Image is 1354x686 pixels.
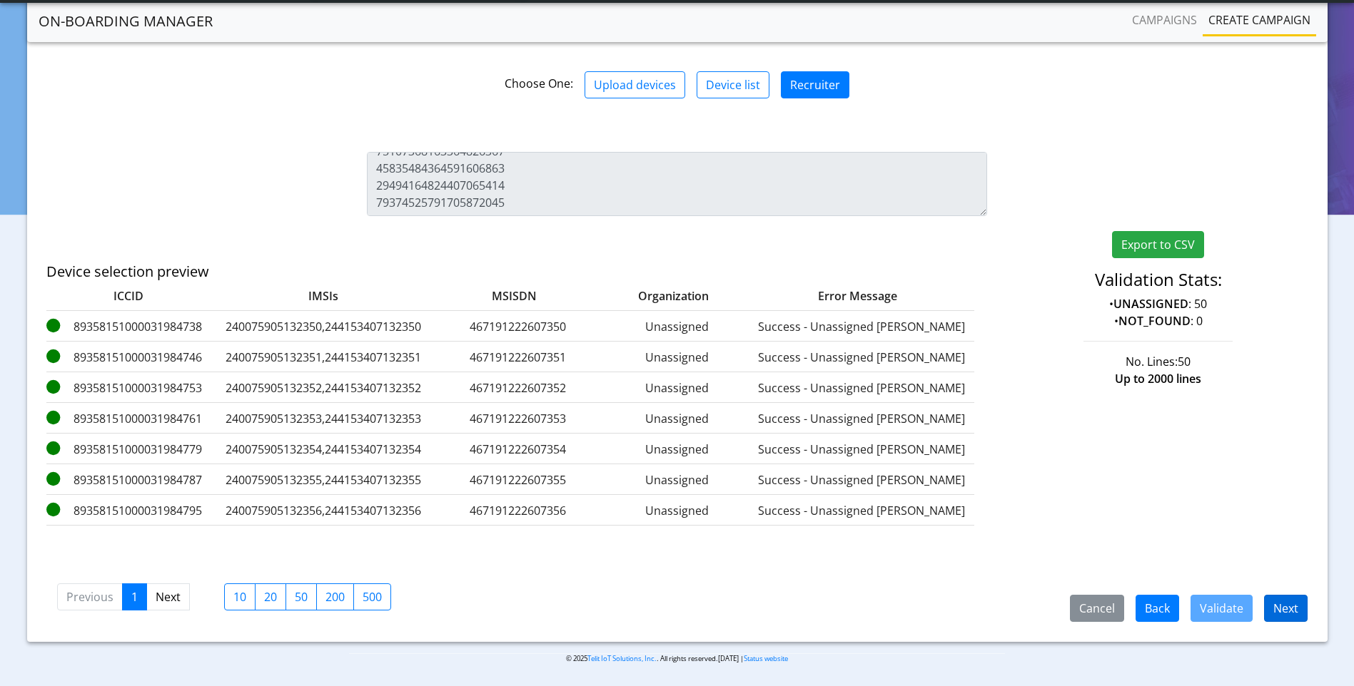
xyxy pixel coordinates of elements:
[216,349,430,366] label: 240075905132351,244153407132351
[754,441,969,458] label: Success - Unassigned [PERSON_NAME]
[216,379,430,396] label: 240075905132352,244153407132352
[998,370,1318,387] div: Up to 2000 lines
[216,441,430,458] label: 240075905132354,244153407132354
[781,71,849,98] button: Recruiter
[46,441,211,458] label: 89358151000031984779
[146,583,190,610] a: Next
[224,583,256,610] label: 10
[726,287,940,304] label: Error Message
[1112,231,1204,258] button: Export to CSV
[1070,595,1124,622] button: Cancel
[754,318,969,335] label: Success - Unassigned [PERSON_NAME]
[1126,6,1203,34] a: Campaigns
[436,441,600,458] label: 467191222607354
[606,441,749,458] label: Unassigned
[216,502,430,519] label: 240075905132356,244153407132356
[46,471,211,488] label: 89358151000031984787
[1009,312,1308,329] p: • : 0
[1178,354,1191,369] span: 50
[754,379,969,396] label: Success - Unassigned [PERSON_NAME]
[436,471,600,488] label: 467191222607355
[754,502,969,519] label: Success - Unassigned [PERSON_NAME]
[606,410,749,427] label: Unassigned
[606,471,749,488] label: Unassigned
[1009,270,1308,290] h4: Validation Stats:
[1203,6,1316,34] a: Create campaign
[606,349,749,366] label: Unassigned
[1009,295,1308,312] p: • : 50
[316,583,354,610] label: 200
[216,318,430,335] label: 240075905132350,244153407132350
[754,349,969,366] label: Success - Unassigned [PERSON_NAME]
[1118,313,1191,329] strong: NOT_FOUND
[255,583,286,610] label: 20
[46,318,211,335] label: 89358151000031984738
[585,71,685,98] button: Upload devices
[122,583,147,610] a: 1
[587,654,657,663] a: Telit IoT Solutions, Inc.
[1191,595,1253,622] button: Validate
[1264,595,1308,622] button: Next
[286,583,317,610] label: 50
[436,410,600,427] label: 467191222607353
[436,502,600,519] label: 467191222607356
[39,7,213,36] a: On-Boarding Manager
[216,287,430,304] label: IMSIs
[697,71,769,98] button: Device list
[1136,595,1179,622] button: Back
[1113,296,1188,312] strong: UNASSIGNED
[577,287,720,304] label: Organization
[46,410,211,427] label: 89358151000031984761
[436,349,600,366] label: 467191222607351
[46,349,211,366] label: 89358151000031984746
[46,263,887,280] h5: Device selection preview
[606,379,749,396] label: Unassigned
[46,287,211,304] label: ICCID
[46,379,211,396] label: 89358151000031984753
[353,583,391,610] label: 500
[216,471,430,488] label: 240075905132355,244153407132355
[349,653,1005,664] p: © 2025 . All rights reserved.[DATE] |
[505,76,573,91] span: Choose One:
[744,654,788,663] a: Status website
[606,318,749,335] label: Unassigned
[46,502,211,519] label: 89358151000031984795
[436,287,572,304] label: MSISDN
[998,353,1318,370] div: No. Lines:
[436,379,600,396] label: 467191222607352
[754,471,969,488] label: Success - Unassigned [PERSON_NAME]
[606,502,749,519] label: Unassigned
[754,410,969,427] label: Success - Unassigned [PERSON_NAME]
[216,410,430,427] label: 240075905132353,244153407132353
[436,318,600,335] label: 467191222607350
